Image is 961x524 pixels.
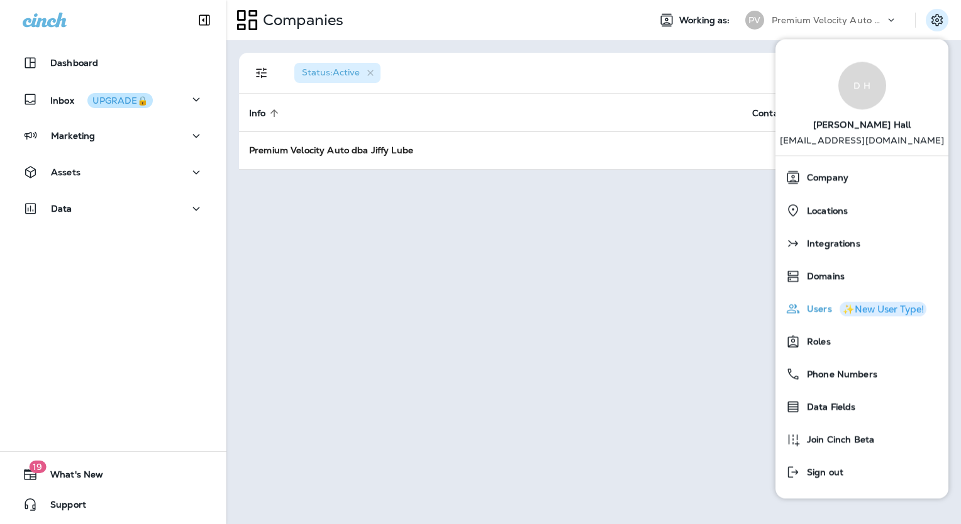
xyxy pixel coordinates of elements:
[258,11,343,30] p: Companies
[775,358,948,390] button: Phone Numbers
[29,461,46,473] span: 19
[50,58,98,68] p: Dashboard
[13,160,214,185] button: Assets
[50,93,153,106] p: Inbox
[780,231,943,256] a: Integrations
[775,292,948,325] button: Users✨New User Type!
[13,87,214,112] button: InboxUPGRADE🔒
[745,11,764,30] div: PV
[13,196,214,221] button: Data
[801,205,848,216] span: Locations
[801,337,831,347] span: Roles
[752,107,803,119] span: Contact
[752,108,787,119] span: Contact
[775,325,948,358] button: Roles
[780,165,943,190] a: Company
[813,109,911,135] span: [PERSON_NAME] Hall
[801,239,860,249] span: Integrations
[843,305,924,314] div: ✨New User Type!
[801,369,877,380] span: Phone Numbers
[38,499,86,515] span: Support
[780,135,945,155] p: [EMAIL_ADDRESS][DOMAIN_NAME]
[838,62,886,109] div: D H
[780,394,943,419] a: Data Fields
[249,107,282,119] span: Info
[780,361,943,386] a: Phone Numbers
[775,390,948,423] button: Data Fields
[801,173,848,183] span: Company
[775,49,948,155] a: D H[PERSON_NAME] Hall [EMAIL_ADDRESS][DOMAIN_NAME]
[801,271,845,282] span: Domains
[780,263,943,288] a: Domains
[294,63,381,83] div: Status:Active
[249,108,266,119] span: Info
[775,259,948,292] button: Domains
[187,8,222,33] button: Collapse Sidebar
[249,145,413,156] strong: Premium Velocity Auto dba Jiffy Lube
[801,402,856,413] span: Data Fields
[780,296,943,321] a: Users✨New User Type!
[775,423,948,456] button: Join Cinch Beta
[51,167,81,177] p: Assets
[51,131,95,141] p: Marketing
[13,462,214,487] button: 19What's New
[51,204,72,214] p: Data
[13,123,214,148] button: Marketing
[801,467,843,478] span: Sign out
[926,9,948,31] button: Settings
[87,93,153,108] button: UPGRADE🔒
[772,15,885,25] p: Premium Velocity Auto dba Jiffy Lube
[13,492,214,517] button: Support
[302,67,360,78] span: Status : Active
[249,60,274,85] button: Filters
[13,50,214,75] button: Dashboard
[840,302,926,317] button: ✨New User Type!
[38,469,103,484] span: What's New
[780,197,943,223] a: Locations
[801,435,874,445] span: Join Cinch Beta
[679,15,733,26] span: Working as:
[801,304,832,315] span: Users
[775,194,948,227] button: Locations
[775,456,948,488] button: Sign out
[775,161,948,194] button: Company
[92,96,148,105] div: UPGRADE🔒
[775,227,948,259] button: Integrations
[780,329,943,354] a: Roles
